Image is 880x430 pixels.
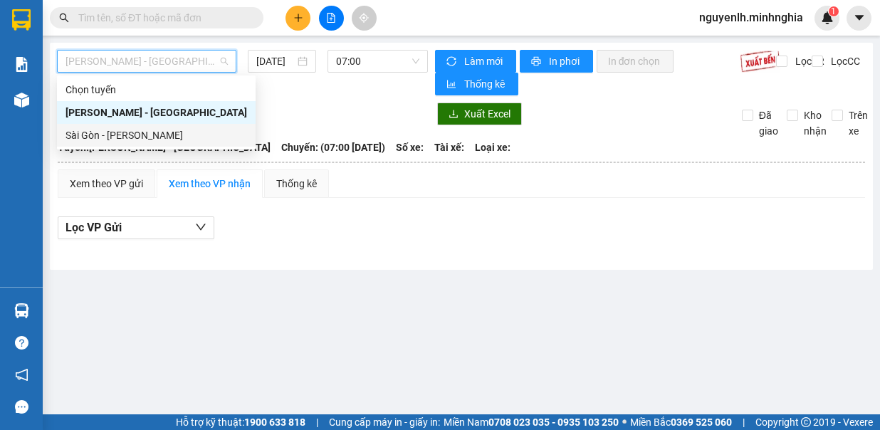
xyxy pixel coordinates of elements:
[78,10,246,26] input: Tìm tên, số ĐT hoặc mã đơn
[12,9,31,31] img: logo-vxr
[825,53,862,69] span: Lọc CC
[531,56,543,68] span: printer
[352,6,377,31] button: aim
[446,56,459,68] span: sync
[316,414,318,430] span: |
[195,221,206,233] span: down
[475,140,510,155] span: Loại xe:
[597,50,674,73] button: In đơn chọn
[671,416,732,428] strong: 0369 525 060
[169,176,251,192] div: Xem theo VP nhận
[70,176,143,192] div: Xem theo VP gửi
[435,50,516,73] button: syncLàm mới
[57,101,256,124] div: Phan Rí - Sài Gòn
[59,13,69,23] span: search
[281,140,385,155] span: Chuyến: (07:00 [DATE])
[396,140,424,155] span: Số xe:
[66,127,247,143] div: Sài Gòn - [PERSON_NAME]
[821,11,834,24] img: icon-new-feature
[622,419,627,425] span: ⚪️
[831,6,836,16] span: 1
[286,6,310,31] button: plus
[359,13,369,23] span: aim
[15,336,28,350] span: question-circle
[437,103,522,125] button: downloadXuất Excel
[57,78,256,101] div: Chọn tuyến
[66,105,247,120] div: [PERSON_NAME] - [GEOGRAPHIC_DATA]
[244,416,305,428] strong: 1900 633 818
[847,6,871,31] button: caret-down
[464,76,507,92] span: Thống kê
[790,53,827,69] span: Lọc CR
[434,140,464,155] span: Tài xế:
[464,53,505,69] span: Làm mới
[435,73,518,95] button: bar-chartThống kê
[293,13,303,23] span: plus
[58,216,214,239] button: Lọc VP Gửi
[801,417,811,427] span: copyright
[444,414,619,430] span: Miền Nam
[66,51,228,72] span: Phan Rí - Sài Gòn
[630,414,732,430] span: Miền Bắc
[520,50,593,73] button: printerIn phơi
[14,57,29,72] img: solution-icon
[743,414,745,430] span: |
[740,50,780,73] img: 9k=
[843,107,874,139] span: Trên xe
[688,9,814,26] span: nguyenlh.minhnghia
[66,219,122,236] span: Lọc VP Gửi
[753,107,784,139] span: Đã giao
[549,53,582,69] span: In phơi
[488,416,619,428] strong: 0708 023 035 - 0935 103 250
[15,368,28,382] span: notification
[326,13,336,23] span: file-add
[336,51,419,72] span: 07:00
[57,124,256,147] div: Sài Gòn - Phan Rí
[329,414,440,430] span: Cung cấp máy in - giấy in:
[14,303,29,318] img: warehouse-icon
[829,6,839,16] sup: 1
[446,79,459,90] span: bar-chart
[176,414,305,430] span: Hỗ trợ kỹ thuật:
[256,53,295,69] input: 11/10/2025
[14,93,29,107] img: warehouse-icon
[319,6,344,31] button: file-add
[276,176,317,192] div: Thống kê
[66,82,247,98] div: Chọn tuyến
[798,107,832,139] span: Kho nhận
[853,11,866,24] span: caret-down
[15,400,28,414] span: message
